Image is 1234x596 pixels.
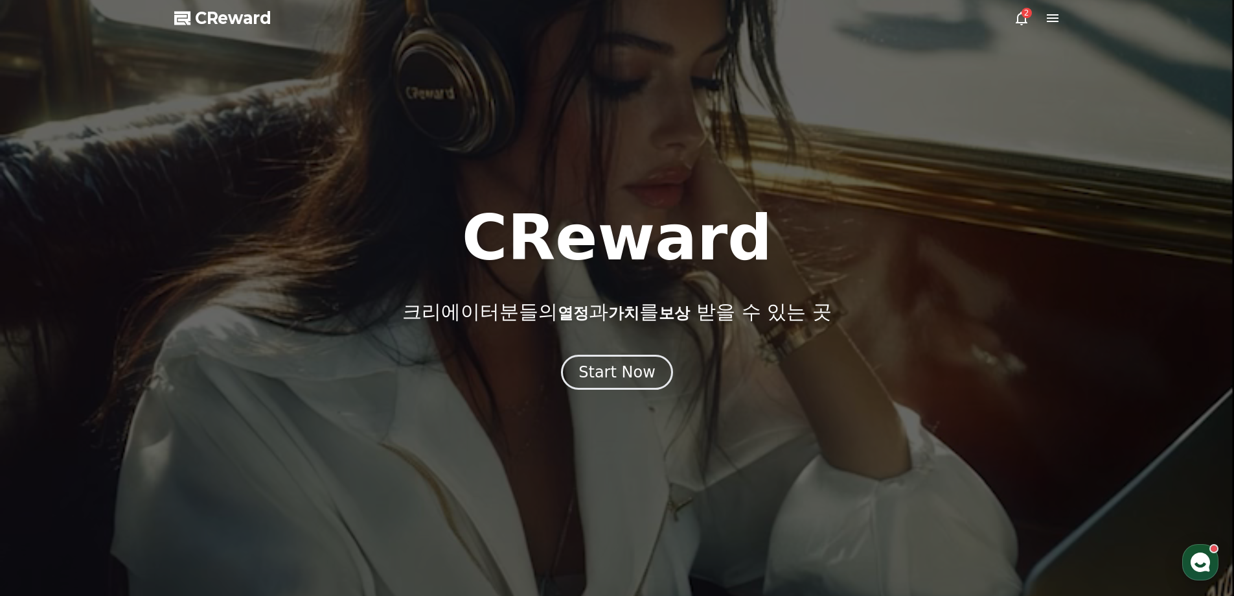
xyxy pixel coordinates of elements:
[561,355,673,390] button: Start Now
[578,362,656,383] div: Start Now
[561,368,673,380] a: Start Now
[462,207,772,269] h1: CReward
[659,304,690,322] span: 보상
[174,8,271,29] a: CReward
[1014,10,1029,26] a: 2
[402,300,831,324] p: 크리에이터분들의 과 를 받을 수 있는 곳
[195,8,271,29] span: CReward
[608,304,639,322] span: 가치
[558,304,589,322] span: 열정
[1022,8,1032,18] div: 2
